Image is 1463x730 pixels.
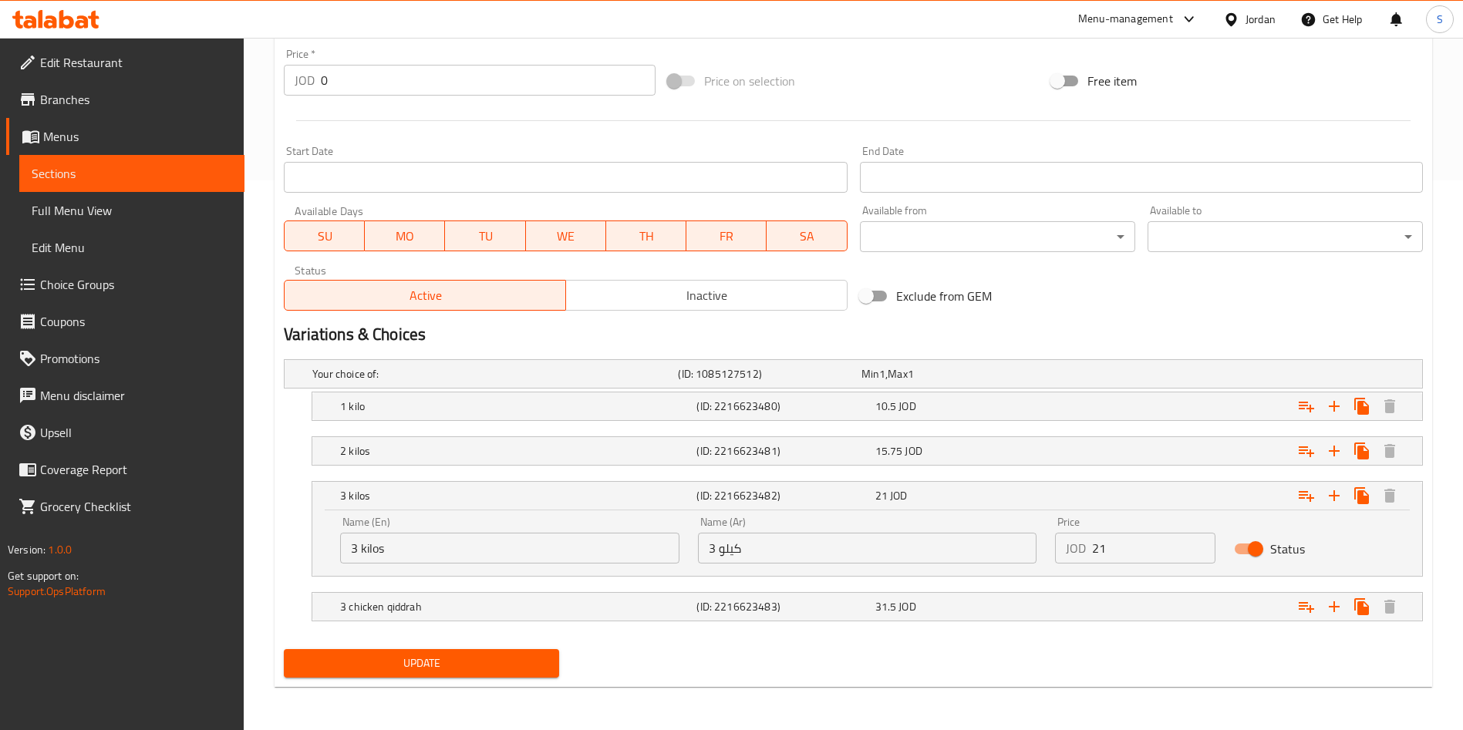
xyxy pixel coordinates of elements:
span: Active [291,284,560,307]
input: Enter name En [340,533,679,563]
span: Edit Restaurant [40,53,232,72]
button: MO [365,220,445,251]
button: Active [284,280,566,311]
span: Branches [40,90,232,109]
span: Version: [8,540,46,560]
h5: 2 kilos [340,443,690,459]
button: SU [284,220,365,251]
p: JOD [295,71,315,89]
a: Support.OpsPlatform [8,581,106,601]
button: Update [284,649,559,678]
button: Add new choice [1320,437,1348,465]
span: 1 [879,364,885,384]
span: Edit Menu [32,238,232,257]
span: WE [532,225,600,247]
input: Enter name Ar [698,533,1037,563]
span: Get support on: [8,566,79,586]
input: Please enter price [1092,533,1215,563]
button: TU [445,220,525,251]
a: Upsell [6,414,244,451]
span: Coverage Report [40,460,232,479]
span: 15.75 [875,441,903,461]
span: Status [1270,540,1305,558]
span: 1.0.0 [48,540,72,560]
span: Promotions [40,349,232,368]
button: Add choice group [1293,482,1320,510]
a: Menus [6,118,244,155]
span: JOD [890,486,907,506]
button: Clone new choice [1348,392,1376,420]
span: Free item [1087,72,1137,90]
span: Menu disclaimer [40,386,232,405]
h5: 3 kilos [340,488,690,503]
span: FR [693,225,760,247]
span: 31.5 [875,597,897,617]
button: SA [767,220,847,251]
a: Menu disclaimer [6,377,244,414]
span: JOD [905,441,922,461]
h5: (ID: 2216623483) [696,599,868,614]
span: Max [888,364,907,384]
span: Sections [32,164,232,183]
span: SU [291,225,359,247]
div: Expand [285,360,1422,388]
button: Delete 1 kilo [1376,392,1404,420]
span: Update [296,654,547,673]
span: TH [612,225,680,247]
span: 10.5 [875,396,897,416]
button: Add new choice [1320,392,1348,420]
input: Please enter price [321,65,656,96]
button: Add choice group [1293,593,1320,621]
button: TH [606,220,686,251]
span: Grocery Checklist [40,497,232,516]
button: Delete 3 chicken qiddrah [1376,593,1404,621]
p: JOD [1066,539,1086,557]
span: Coupons [40,312,232,331]
a: Choice Groups [6,266,244,303]
span: Full Menu View [32,201,232,220]
span: Menus [43,127,232,146]
div: , [861,366,1038,382]
h5: Your choice of: [312,366,672,382]
span: Exclude from GEM [896,287,992,305]
a: Coverage Report [6,451,244,488]
a: Grocery Checklist [6,488,244,525]
button: WE [526,220,606,251]
span: 21 [875,486,888,506]
button: Add new choice [1320,593,1348,621]
button: Add choice group [1293,437,1320,465]
span: 1 [908,364,914,384]
div: ​ [860,221,1135,252]
span: Choice Groups [40,275,232,294]
h5: 1 kilo [340,399,690,414]
a: Full Menu View [19,192,244,229]
h2: Variations & Choices [284,323,1423,346]
span: SA [773,225,841,247]
h5: 3 chicken qiddrah [340,599,690,614]
h5: (ID: 2216623481) [696,443,868,459]
div: Expand [312,437,1422,465]
button: Clone new choice [1348,593,1376,621]
a: Edit Menu [19,229,244,266]
div: Expand [312,593,1422,621]
h5: (ID: 2216623482) [696,488,868,503]
button: Delete 2 kilos [1376,437,1404,465]
a: Promotions [6,340,244,377]
span: JOD [898,396,915,416]
a: Sections [19,155,244,192]
button: Inactive [565,280,848,311]
a: Branches [6,81,244,118]
div: ​ [1148,221,1423,252]
div: Menu-management [1078,10,1173,29]
h5: (ID: 2216623480) [696,399,868,414]
button: Add choice group [1293,392,1320,420]
div: Expand [312,482,1422,510]
span: S [1437,11,1443,28]
span: Upsell [40,423,232,442]
span: Inactive [572,284,841,307]
span: TU [451,225,519,247]
span: Price on selection [704,72,795,90]
div: Jordan [1246,11,1276,28]
h5: (ID: 1085127512) [678,366,855,382]
button: FR [686,220,767,251]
